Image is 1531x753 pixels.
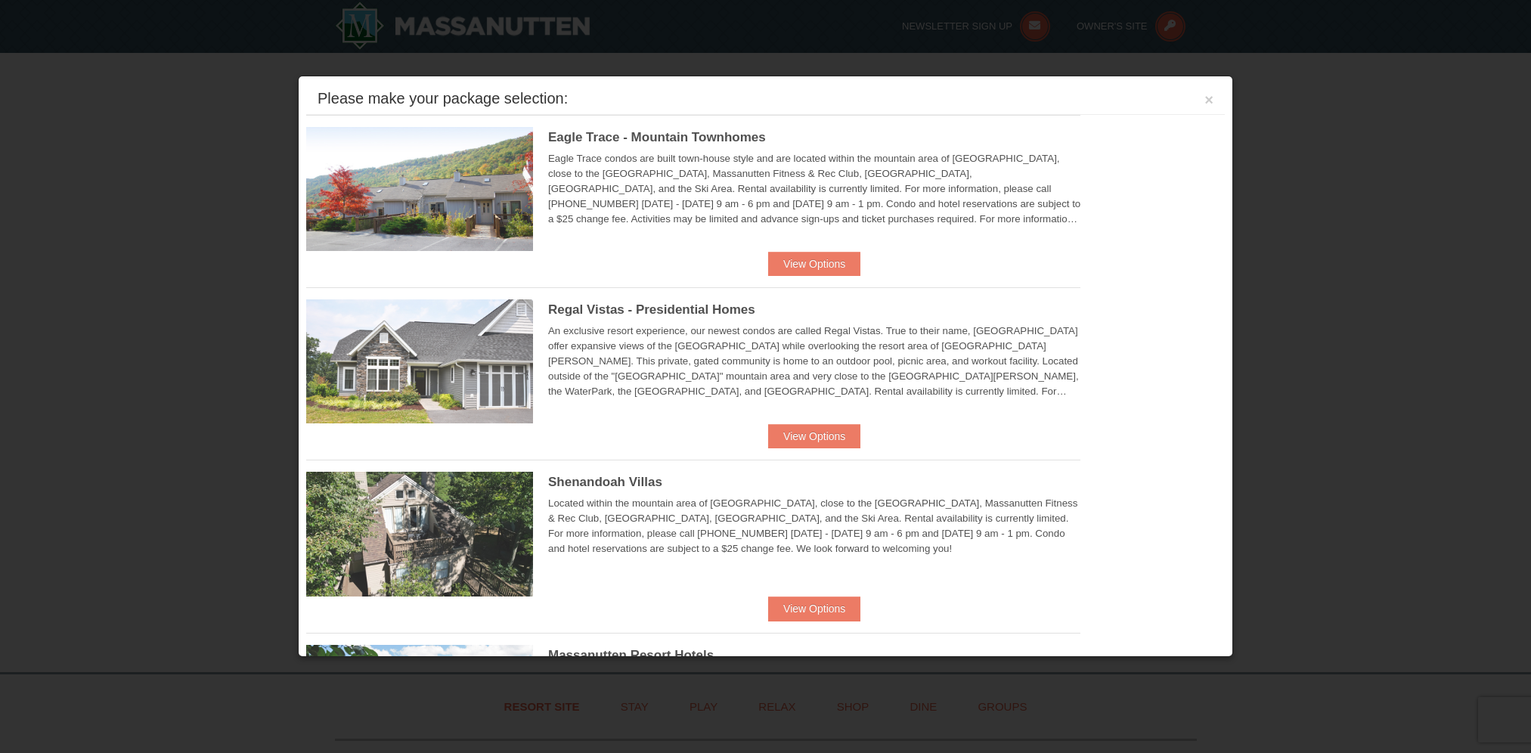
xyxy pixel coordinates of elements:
span: Regal Vistas - Presidential Homes [548,302,755,317]
div: An exclusive resort experience, our newest condos are called Regal Vistas. True to their name, [G... [548,324,1080,399]
button: View Options [768,252,860,276]
div: Please make your package selection: [318,91,568,106]
img: 19218991-1-902409a9.jpg [306,299,533,423]
button: View Options [768,424,860,448]
img: 19218983-1-9b289e55.jpg [306,127,533,251]
div: Eagle Trace condos are built town-house style and are located within the mountain area of [GEOGRA... [548,151,1080,227]
span: Massanutten Resort Hotels [548,648,714,662]
button: × [1204,92,1213,107]
img: 19219019-2-e70bf45f.jpg [306,472,533,596]
button: View Options [768,597,860,621]
div: Located within the mountain area of [GEOGRAPHIC_DATA], close to the [GEOGRAPHIC_DATA], Massanutte... [548,496,1080,556]
span: Shenandoah Villas [548,475,662,489]
span: Eagle Trace - Mountain Townhomes [548,130,766,144]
